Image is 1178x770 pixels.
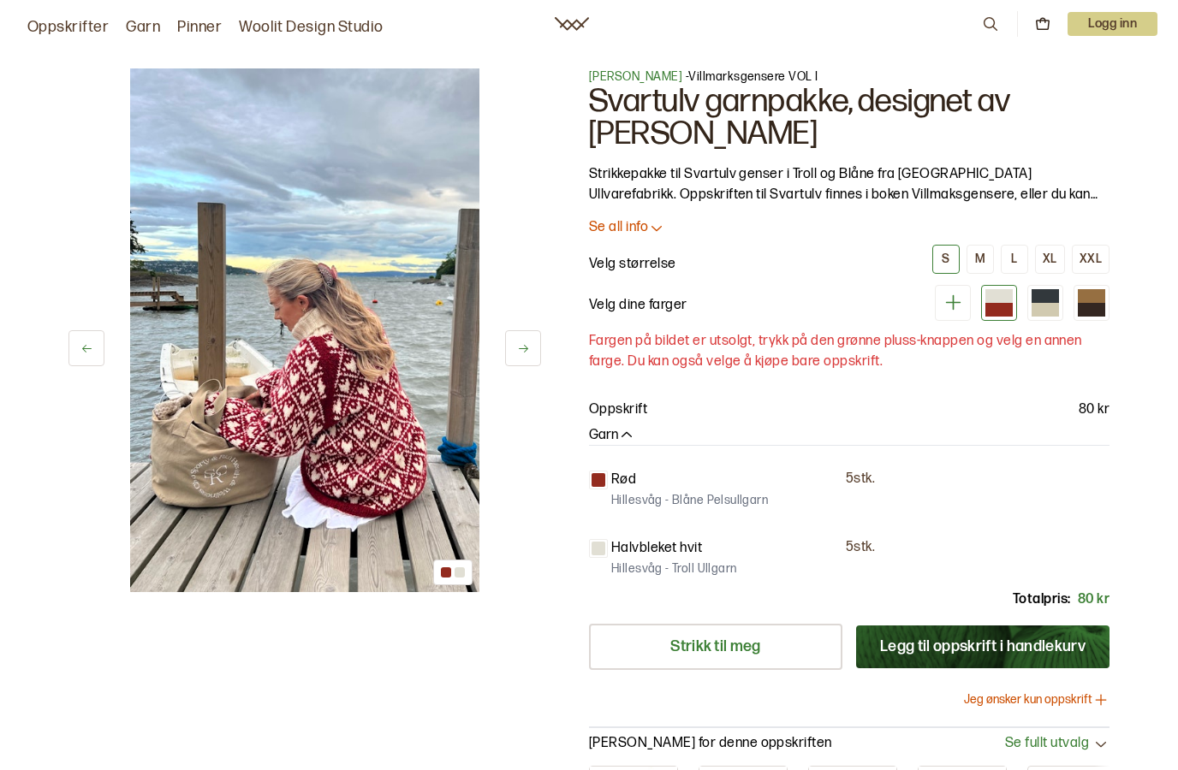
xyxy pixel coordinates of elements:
[126,15,160,39] a: Garn
[589,427,635,445] button: Garn
[130,68,479,592] img: Bilde av oppskrift
[1035,245,1065,274] button: XL
[1068,12,1157,36] p: Logg inn
[1043,252,1057,267] div: XL
[1068,12,1157,36] button: User dropdown
[589,68,1110,86] p: - Villmarksgensere VOL I
[589,69,682,84] a: [PERSON_NAME]
[1078,589,1110,610] p: 80 kr
[1080,252,1102,267] div: XXL
[967,245,994,274] button: M
[1072,245,1110,274] button: XXL
[239,15,384,39] a: Woolit Design Studio
[964,691,1110,708] button: Jeg ønsker kun oppskrift
[856,625,1110,668] button: Legg til oppskrift i handlekurv
[177,15,222,39] a: Pinner
[846,539,875,557] p: 5 stk.
[589,219,1110,237] button: Se all info
[611,560,737,577] p: Hillesvåg - Troll Ullgarn
[611,538,702,559] p: Halvbleket hvit
[981,285,1017,321] div: Rød og hvit (utsolgt)
[975,252,985,267] div: M
[555,17,589,31] a: Woolit
[611,492,768,509] p: Hillesvåg - Blåne Pelsullgarn
[589,164,1110,205] p: Strikkepakke til Svartulv genser i Troll og Blåne fra [GEOGRAPHIC_DATA] Ullvarefabrikk. Oppskrift...
[1079,400,1110,420] p: 80 kr
[1011,252,1017,267] div: L
[589,219,648,237] p: Se all info
[589,400,647,420] p: Oppskrift
[1074,285,1110,321] div: mørk brun og rødgul (utsolgt)
[589,624,842,670] a: Strikk til meg
[1027,285,1063,321] div: Hvit og svart (utsolgt)
[932,245,960,274] button: S
[589,254,676,275] p: Velg størrelse
[942,252,949,267] div: S
[27,15,109,39] a: Oppskrifter
[1013,589,1071,610] p: Totalpris:
[589,735,832,753] p: [PERSON_NAME] for denne oppskriften
[611,470,636,490] p: Rød
[589,735,1110,753] button: [PERSON_NAME] for denne oppskriftenSe fullt utvalg
[1005,735,1089,753] span: Se fullt utvalg
[846,471,875,489] p: 5 stk.
[1001,245,1028,274] button: L
[589,86,1110,151] h1: Svartulv garnpakke, designet av [PERSON_NAME]
[589,331,1110,372] p: Fargen på bildet er utsolgt, trykk på den grønne pluss-knappen og velg en annen farge. Du kan ogs...
[589,295,687,316] p: Velg dine farger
